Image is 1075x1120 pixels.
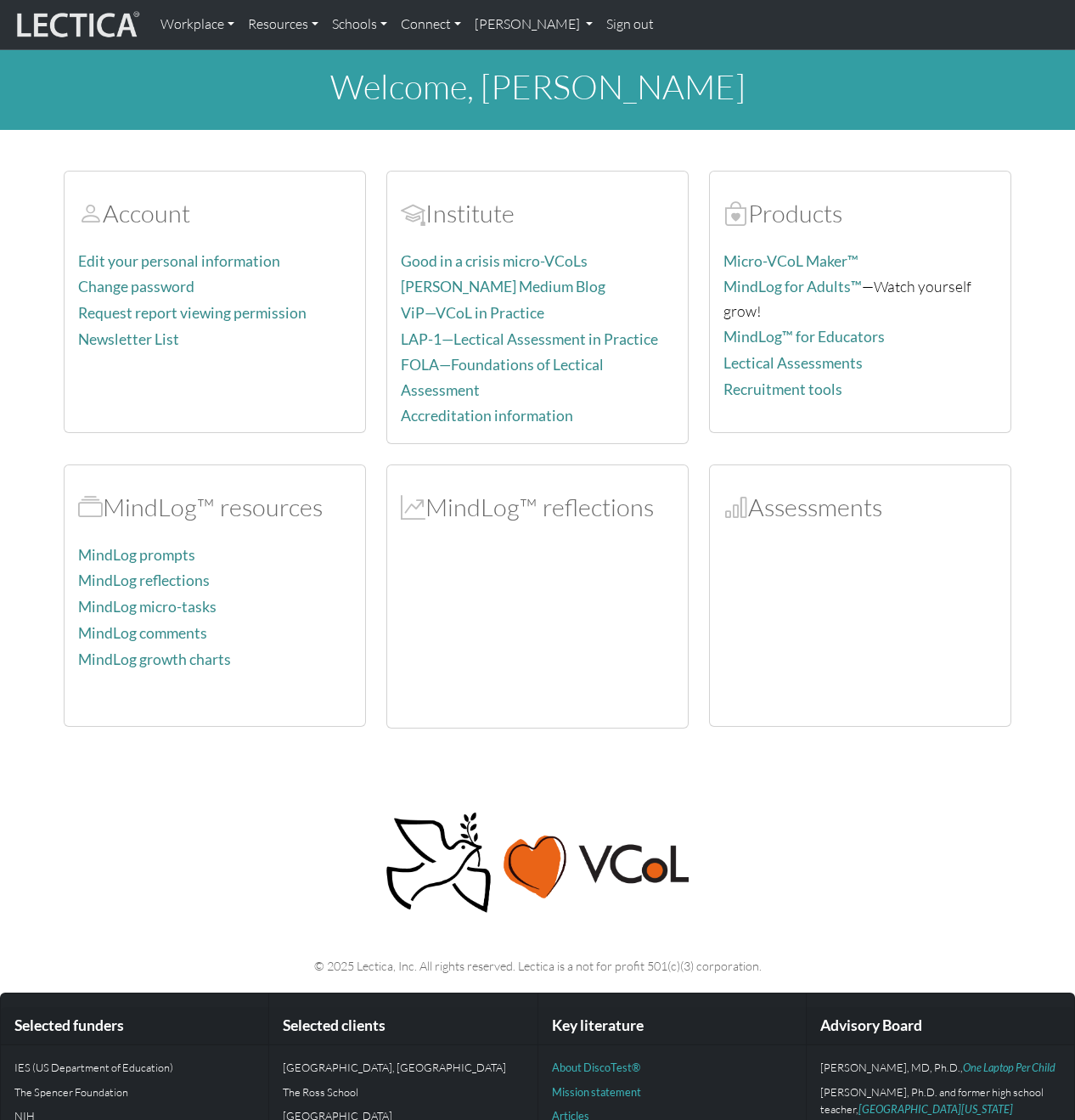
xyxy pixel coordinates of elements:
a: MindLog™ for Educators [723,328,885,346]
div: Key literature [538,1007,806,1045]
a: Change password [78,278,194,295]
a: Resources [241,7,325,42]
a: LAP-1—Lectical Assessment in Practice [401,330,658,348]
a: ViP—VCoL in Practice [401,304,544,322]
a: Connect [394,7,468,42]
h2: Assessments [723,492,997,522]
span: Products [723,198,748,228]
span: MindLog™ resources [78,492,103,522]
p: [GEOGRAPHIC_DATA], [GEOGRAPHIC_DATA] [283,1059,523,1076]
div: Selected funders [1,1007,268,1045]
span: Account [78,198,103,228]
a: Lectical Assessments [723,354,863,372]
span: Assessments [723,492,748,522]
span: Account [401,198,425,228]
a: Sign out [599,7,661,42]
a: MindLog reflections [78,571,210,589]
a: MindLog comments [78,624,207,642]
a: Micro-VCoL Maker™ [723,252,858,270]
a: MindLog growth charts [78,650,231,668]
p: The Ross School [283,1083,523,1100]
img: lecticalive [13,8,140,41]
a: About DiscoTest® [552,1061,640,1074]
h2: MindLog™ reflections [401,492,674,522]
a: [PERSON_NAME] [468,7,599,42]
p: [PERSON_NAME], MD, Ph.D., [820,1059,1061,1076]
a: Good in a crisis micro-VCoLs [401,252,588,270]
a: MindLog for Adults™ [723,278,862,295]
span: MindLog [401,492,425,522]
a: Edit your personal information [78,252,280,270]
a: [PERSON_NAME] Medium Blog [401,278,605,295]
h2: Institute [401,199,674,228]
h2: MindLog™ resources [78,492,352,522]
p: IES (US Department of Education) [14,1059,255,1076]
a: MindLog micro-tasks [78,598,217,616]
a: MindLog prompts [78,546,195,564]
a: Schools [325,7,394,42]
a: Request report viewing permission [78,304,307,322]
div: Advisory Board [807,1007,1074,1045]
a: [GEOGRAPHIC_DATA][US_STATE] [858,1102,1013,1116]
h2: Products [723,199,997,228]
div: Selected clients [269,1007,537,1045]
h2: Account [78,199,352,228]
a: Accreditation information [401,407,573,425]
p: —Watch yourself grow! [723,274,997,323]
a: Workplace [154,7,241,42]
p: © 2025 Lectica, Inc. All rights reserved. Lectica is a not for profit 501(c)(3) corporation. [64,956,1011,976]
a: Mission statement [552,1085,641,1099]
a: Recruitment tools [723,380,842,398]
a: Newsletter List [78,330,179,348]
p: The Spencer Foundation [14,1083,255,1100]
a: One Laptop Per Child [963,1061,1055,1074]
p: [PERSON_NAME], Ph.D. and former high school teacher, [820,1083,1061,1118]
a: FOLA—Foundations of Lectical Assessment [401,356,604,398]
img: Peace, love, VCoL [381,810,694,916]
